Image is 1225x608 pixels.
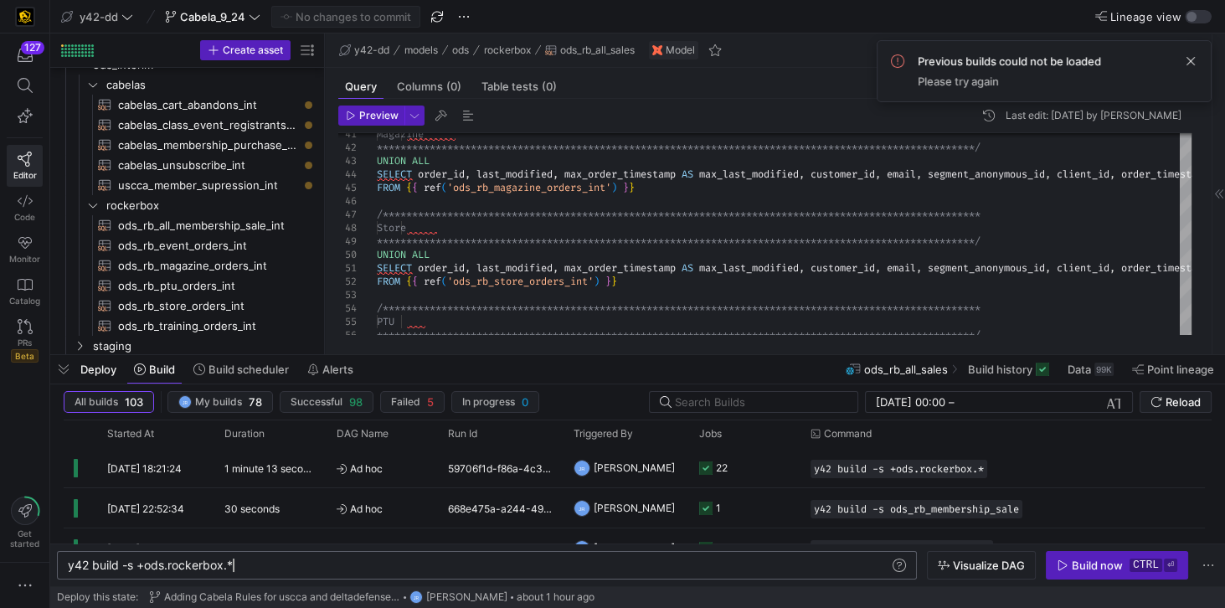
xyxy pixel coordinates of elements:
[107,462,182,475] span: [DATE] 18:21:24
[406,181,412,194] span: {
[338,315,357,328] div: 55
[338,208,357,221] div: 47
[18,337,32,348] span: PRs
[682,167,693,181] span: AS
[564,167,676,181] span: max_order_timestamp
[118,95,298,115] span: cabelas_cart_abandons_int​​​​​​​​​​
[337,449,428,488] span: Ad hoc
[953,559,1025,572] span: Visualize DAG
[7,271,43,312] a: Catalog
[224,502,280,515] y42-duration: 30 seconds
[574,460,590,477] div: JR
[824,428,872,440] span: Command
[68,558,233,572] span: y42 build -s +ods.rockerbox.*
[451,391,539,413] button: In progress0
[574,428,633,440] span: Triggered By
[338,248,357,261] div: 50
[107,502,184,515] span: [DATE] 22:52:34
[412,181,418,194] span: {
[1110,10,1181,23] span: Lineage view
[13,170,37,180] span: Editor
[57,135,317,155] div: Press SPACE to select this row.
[814,463,984,475] span: y42 build -s +ods.rockerbox.*
[1140,391,1212,413] button: Reload
[338,221,357,234] div: 48
[949,395,955,409] span: –
[675,395,844,409] input: Search Builds
[300,355,361,384] button: Alerts
[338,106,404,126] button: Preview
[338,301,357,315] div: 54
[918,75,1101,88] span: Please try again
[178,395,192,409] div: JR
[1121,167,1209,181] span: order_timestamp
[7,40,43,70] button: 127
[441,181,447,194] span: (
[928,261,1045,275] span: segment_anonymous_id
[57,155,317,175] div: Press SPACE to select this row.
[57,95,317,115] div: Press SPACE to select this row.
[438,528,564,568] div: bfb7d9c1-780e-47dd-a680-17c67309541d
[64,528,1205,569] div: Press SPACE to select this row.
[57,591,138,603] span: Deploy this state:
[811,261,875,275] span: customer_id
[338,154,357,167] div: 43
[517,591,594,603] span: about 1 hour ago
[887,261,916,275] span: email
[224,462,320,475] y42-duration: 1 minute 13 seconds
[118,276,298,296] span: ods_rb_ptu_orders_int​​​​​​​​​​
[338,141,357,154] div: 42
[57,255,317,276] div: Press SPACE to select this row.
[574,540,590,557] div: JR
[7,145,43,187] a: Editor
[186,355,296,384] button: Build scheduler
[424,181,441,194] span: ref
[354,44,389,56] span: y42-dd
[522,395,528,409] span: 0
[338,261,357,275] div: 51
[9,254,40,264] span: Monitor
[927,551,1036,580] button: Visualize DAG
[223,44,283,56] span: Create asset
[57,255,317,276] a: ods_rb_magazine_orders_int​​​​​​​​​​
[57,296,317,316] div: Press SPACE to select this row.
[960,355,1057,384] button: Build history
[338,288,357,301] div: 53
[887,167,916,181] span: email
[118,296,298,316] span: ods_rb_store_orders_int​​​​​​​​​​
[1006,110,1181,121] div: Last edit: [DATE] by [PERSON_NAME]
[224,543,327,555] y42-duration: 3 minutes 47 seconds
[380,391,445,413] button: Failed5
[447,275,594,288] span: 'ods_rb_store_orders_int'
[57,95,317,115] a: cabelas_cart_abandons_int​​​​​​​​​​
[57,175,317,195] a: uscca_member_supression_int​​​​​​​​​​
[7,187,43,229] a: Code
[447,181,611,194] span: 'ods_rb_magazine_orders_int'
[916,167,922,181] span: ,
[145,586,599,608] button: Adding Cabela Rules for uscca and deltadefense domains.JR[PERSON_NAME]about 1 hour ago
[716,448,728,487] div: 22
[553,167,558,181] span: ,
[1068,363,1091,376] span: Data
[864,363,948,376] span: ods_rb_all_sales
[57,215,317,235] a: ods_rb_all_membership_sale_int​​​​​​​​​​
[958,395,1068,409] input: End datetime
[164,591,400,603] span: Adding Cabela Rules for uscca and deltadefense domains.
[424,275,441,288] span: ref
[11,349,39,363] span: Beta
[57,235,317,255] a: ods_rb_event_orders_int​​​​​​​​​​
[611,181,617,194] span: )
[1046,551,1188,580] button: Build nowctrl⏎
[448,428,477,440] span: Run Id
[799,261,805,275] span: ,
[57,6,137,28] button: y42-dd
[64,448,1205,488] div: Press SPACE to select this row.
[465,261,471,275] span: ,
[14,212,35,222] span: Code
[80,363,116,376] span: Deploy
[1121,261,1209,275] span: order_timestamp
[106,75,315,95] span: cabelas
[875,261,881,275] span: ,
[377,275,400,288] span: FROM
[412,275,418,288] span: {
